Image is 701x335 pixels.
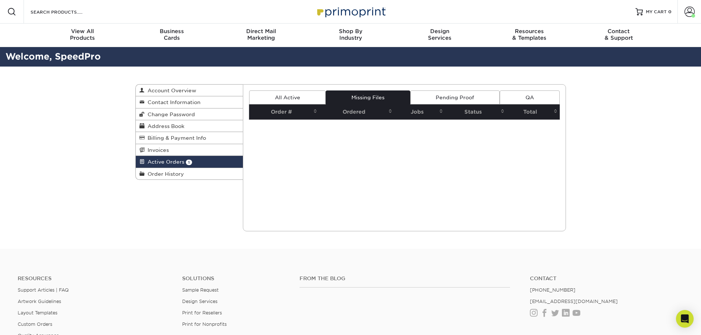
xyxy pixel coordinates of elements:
a: Billing & Payment Info [136,132,243,144]
div: Services [395,28,485,41]
a: Sample Request [182,287,219,293]
a: Artwork Guidelines [18,299,61,304]
div: & Templates [485,28,574,41]
span: Invoices [145,147,169,153]
a: [EMAIL_ADDRESS][DOMAIN_NAME] [530,299,618,304]
span: Direct Mail [216,28,306,35]
h4: Resources [18,275,171,282]
a: Invoices [136,144,243,156]
th: Order # [249,104,319,120]
iframe: Google Customer Reviews [2,313,63,332]
span: Change Password [145,111,195,117]
div: & Support [574,28,663,41]
img: Primoprint [314,4,387,19]
a: Resources& Templates [485,24,574,47]
span: Shop By [306,28,395,35]
div: Industry [306,28,395,41]
a: Pending Proof [410,90,500,104]
a: Design Services [182,299,217,304]
th: Ordered [319,104,394,120]
h4: Solutions [182,275,288,282]
span: Contact Information [145,99,201,105]
a: Support Articles | FAQ [18,287,69,293]
div: Open Intercom Messenger [676,310,694,328]
a: Shop ByIndustry [306,24,395,47]
span: Address Book [145,123,184,129]
span: Billing & Payment Info [145,135,206,141]
a: [PHONE_NUMBER] [530,287,576,293]
a: Print for Nonprofits [182,321,227,327]
a: All Active [249,90,326,104]
input: SEARCH PRODUCTS..... [30,7,102,16]
a: Account Overview [136,85,243,96]
a: Missing Files [326,90,410,104]
a: Contact Information [136,96,243,108]
a: Order History [136,168,243,179]
a: Direct MailMarketing [216,24,306,47]
span: Active Orders [145,159,184,165]
a: Active Orders 1 [136,156,243,168]
div: Products [38,28,127,41]
div: Marketing [216,28,306,41]
h4: From the Blog [300,275,510,282]
a: Layout Templates [18,310,57,316]
th: Status [445,104,507,120]
span: Account Overview [145,88,196,93]
a: Address Book [136,120,243,132]
a: Print for Resellers [182,310,222,316]
th: Jobs [394,104,445,120]
a: Contact [530,275,683,282]
a: Contact& Support [574,24,663,47]
span: Order History [145,171,184,177]
span: Design [395,28,485,35]
a: Change Password [136,108,243,120]
span: 0 [668,9,672,14]
span: View All [38,28,127,35]
span: Contact [574,28,663,35]
a: DesignServices [395,24,485,47]
div: Cards [127,28,216,41]
span: Resources [485,28,574,35]
span: MY CART [646,9,667,15]
a: BusinessCards [127,24,216,47]
span: 1 [186,160,192,165]
span: Business [127,28,216,35]
th: Total [507,104,559,120]
a: View AllProducts [38,24,127,47]
a: QA [500,90,559,104]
